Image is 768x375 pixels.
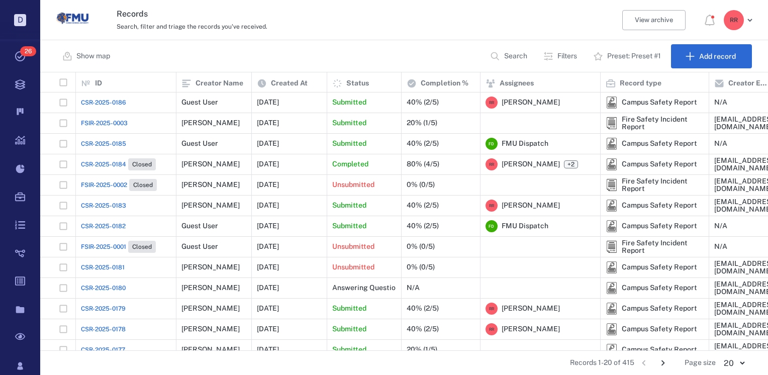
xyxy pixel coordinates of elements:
div: 20% (1/5) [407,346,437,353]
div: Campus Safety Report [606,261,618,273]
div: Campus Safety Report [606,282,618,294]
p: Record type [620,78,661,88]
p: Submitted [332,118,366,128]
button: Show map [56,44,118,68]
div: 80% (4/5) [407,160,439,168]
span: CSR-2025-0182 [81,222,126,231]
div: [PERSON_NAME] [181,181,240,189]
p: Unsubmitted [332,262,374,272]
div: [PERSON_NAME] [181,346,240,353]
img: icon Campus Safety Report [606,282,618,294]
p: Unsubmitted [332,180,374,190]
span: Records 1-20 of 415 [570,358,634,368]
div: 20% (1/5) [407,119,437,127]
div: Campus Safety Report [606,138,618,150]
div: Fire Safety Incident Report [606,179,618,191]
div: N/A [714,140,727,147]
span: +2 [565,160,577,169]
a: CSR-2025-0186 [81,98,126,107]
p: Created At [271,78,308,88]
p: [DATE] [257,345,279,355]
span: [PERSON_NAME] [502,324,560,334]
div: 20 [716,357,752,369]
span: [PERSON_NAME] [502,98,560,108]
img: icon Campus Safety Report [606,220,618,232]
a: CSR-2025-0185 [81,139,126,148]
span: FMU Dispatch [502,221,548,231]
div: 0% (0/5) [407,181,435,189]
img: icon Campus Safety Report [606,97,618,109]
div: Campus Safety Report [606,303,618,315]
button: Preset: Preset #1 [587,44,669,68]
a: CSR-2025-0178 [81,325,126,334]
button: Go to next page [655,355,671,371]
p: Submitted [332,345,366,355]
div: Campus Safety Report [606,97,618,109]
div: Guest User [181,99,218,106]
p: Status [346,78,369,88]
p: Show map [76,51,110,61]
div: Campus Safety Report [622,305,697,312]
p: [DATE] [257,304,279,314]
div: Guest User [181,243,218,250]
a: CSR-2025-0183 [81,201,126,210]
span: CSR-2025-0179 [81,304,126,313]
p: Completed [332,159,368,169]
div: R R [724,10,744,30]
img: icon Campus Safety Report [606,138,618,150]
span: CSR-2025-0184 [81,160,126,169]
div: 40% (2/5) [407,222,439,230]
a: CSR-2025-0181 [81,263,125,272]
div: F D [486,138,498,150]
div: 40% (2/5) [407,140,439,147]
div: Campus Safety Report [622,222,697,230]
button: Filters [537,44,585,68]
p: [DATE] [257,139,279,149]
img: icon Campus Safety Report [606,261,618,273]
img: icon Campus Safety Report [606,200,618,212]
span: Closed [130,160,154,169]
div: Campus Safety Report [622,284,697,292]
img: icon Campus Safety Report [606,344,618,356]
a: FSIR-2025-0002Closed [81,179,157,191]
a: FSIR-2025-0003 [81,119,128,128]
nav: pagination navigation [634,355,673,371]
p: [DATE] [257,118,279,128]
div: 40% (2/5) [407,202,439,209]
a: Go home [56,3,88,38]
span: [PERSON_NAME] [502,201,560,211]
p: [DATE] [257,283,279,293]
div: Campus Safety Report [622,263,697,271]
span: Search, filter and triage the records you've received. [117,23,267,30]
div: Campus Safety Report [622,202,697,209]
p: Assignees [500,78,534,88]
p: Preset: Preset #1 [607,51,661,61]
div: 0% (0/5) [407,243,435,250]
div: [PERSON_NAME] [181,119,240,127]
p: Answering Questions [332,283,403,293]
div: N/A [714,99,727,106]
a: CSR-2025-0180 [81,284,126,293]
div: Campus Safety Report [606,344,618,356]
span: [PERSON_NAME] [502,159,560,169]
img: icon Campus Safety Report [606,303,618,315]
p: [DATE] [257,159,279,169]
div: Campus Safety Report [606,323,618,335]
p: [DATE] [257,180,279,190]
p: Search [504,51,527,61]
div: [PERSON_NAME] [181,305,240,312]
a: CSR-2025-0177 [81,345,125,354]
span: FSIR-2025-0002 [81,180,127,190]
div: R R [486,158,498,170]
span: FSIR-2025-0001 [81,242,126,251]
span: 26 [20,46,36,56]
div: N/A [407,284,420,292]
div: Campus Safety Report [622,346,697,353]
p: [DATE] [257,324,279,334]
div: 0% (0/5) [407,263,435,271]
p: D [14,14,26,26]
